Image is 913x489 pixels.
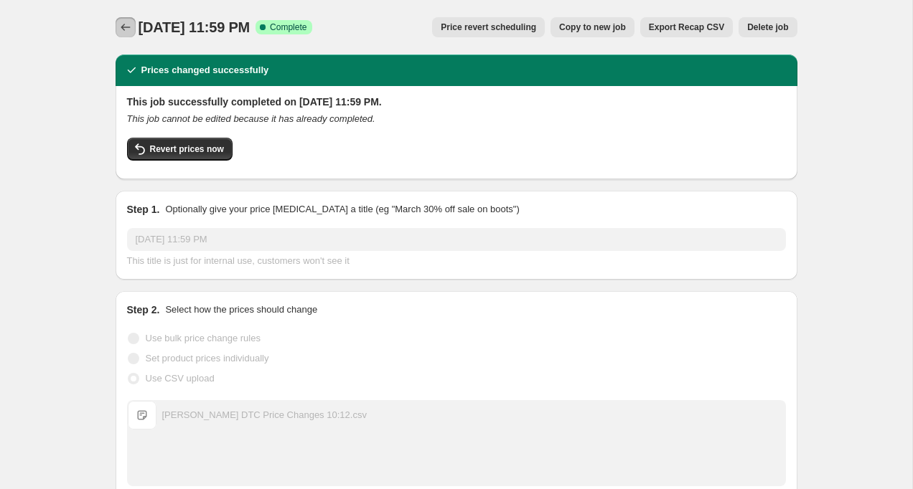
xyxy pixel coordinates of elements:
[127,202,160,217] h2: Step 1.
[165,202,519,217] p: Optionally give your price [MEDICAL_DATA] a title (eg "March 30% off sale on boots")
[146,353,269,364] span: Set product prices individually
[747,22,788,33] span: Delete job
[441,22,536,33] span: Price revert scheduling
[150,143,224,155] span: Revert prices now
[146,333,261,343] span: Use bulk price change rules
[127,113,375,124] i: This job cannot be edited because it has already completed.
[141,63,269,77] h2: Prices changed successfully
[432,17,545,37] button: Price revert scheduling
[162,408,367,422] div: [PERSON_NAME] DTC Price Changes 10:12.csv
[165,303,317,317] p: Select how the prices should change
[559,22,626,33] span: Copy to new job
[127,228,786,251] input: 30% off holiday sale
[739,17,797,37] button: Delete job
[270,22,306,33] span: Complete
[139,19,251,35] span: [DATE] 11:59 PM
[127,303,160,317] h2: Step 2.
[127,255,350,266] span: This title is just for internal use, customers won't see it
[116,17,136,37] button: Price change jobs
[146,373,215,384] span: Use CSV upload
[649,22,724,33] span: Export Recap CSV
[127,95,786,109] h2: This job successfully completed on [DATE] 11:59 PM.
[640,17,733,37] button: Export Recap CSV
[127,138,233,161] button: Revert prices now
[551,17,635,37] button: Copy to new job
